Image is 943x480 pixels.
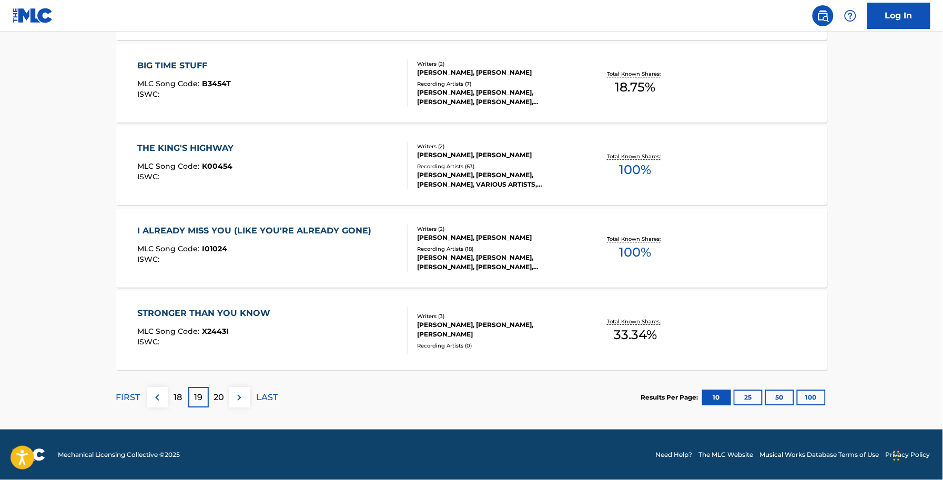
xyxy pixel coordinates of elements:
span: MLC Song Code : [137,79,202,88]
a: STRONGER THAN YOU KNOWMLC Song Code:X2443IISWC:Writers (3)[PERSON_NAME], [PERSON_NAME], [PERSON_N... [116,291,827,370]
a: Log In [867,3,930,29]
img: right [233,391,246,404]
div: I ALREADY MISS YOU (LIKE YOU'RE ALREADY GONE) [137,224,377,237]
div: Writers ( 2 ) [418,142,576,150]
span: B3454T [202,79,231,88]
span: MLC Song Code : [137,161,202,171]
span: MLC Song Code : [137,244,202,253]
div: Writers ( 2 ) [418,225,576,233]
span: ISWC : [137,337,162,346]
img: MLC Logo [13,8,53,23]
button: 25 [734,390,763,405]
a: THE KING'S HIGHWAYMLC Song Code:K00454ISWC:Writers (2)[PERSON_NAME], [PERSON_NAME]Recording Artis... [116,126,827,205]
button: 100 [797,390,826,405]
div: THE KING'S HIGHWAY [137,142,239,155]
div: Drag [894,440,900,472]
div: [PERSON_NAME], [PERSON_NAME] [418,233,576,242]
div: [PERSON_NAME], [PERSON_NAME] [418,68,576,77]
div: Recording Artists ( 0 ) [418,342,576,350]
button: 50 [765,390,794,405]
span: ISWC : [137,172,162,181]
a: I ALREADY MISS YOU (LIKE YOU'RE ALREADY GONE)MLC Song Code:I01024ISWC:Writers (2)[PERSON_NAME], [... [116,209,827,288]
iframe: Chat Widget [890,430,943,480]
span: 18.75 % [615,78,656,97]
div: Recording Artists ( 18 ) [418,245,576,253]
p: Results Per Page: [641,393,701,402]
img: search [817,9,829,22]
a: Need Help? [656,450,693,459]
p: Total Known Shares: [607,235,664,243]
div: Writers ( 2 ) [418,60,576,68]
span: K00454 [202,161,232,171]
p: 18 [174,391,182,404]
span: MLC Song Code : [137,326,202,336]
p: 19 [194,391,202,404]
span: 33.34 % [614,325,657,344]
p: Total Known Shares: [607,152,664,160]
a: BIG TIME STUFFMLC Song Code:B3454TISWC:Writers (2)[PERSON_NAME], [PERSON_NAME]Recording Artists (... [116,44,827,122]
div: [PERSON_NAME], [PERSON_NAME], [PERSON_NAME], VARIOUS ARTISTS, [PERSON_NAME] [418,170,576,189]
a: Musical Works Database Terms of Use [760,450,879,459]
p: Total Known Shares: [607,70,664,78]
span: ISWC : [137,254,162,264]
div: BIG TIME STUFF [137,59,231,72]
img: logo [13,448,45,461]
span: 100 % [620,243,652,262]
span: X2443I [202,326,229,336]
div: [PERSON_NAME], [PERSON_NAME] [418,150,576,160]
div: STRONGER THAN YOU KNOW [137,307,276,320]
div: Recording Artists ( 7 ) [418,80,576,88]
span: I01024 [202,244,227,253]
img: help [844,9,857,22]
p: LAST [257,391,278,404]
div: [PERSON_NAME], [PERSON_NAME], [PERSON_NAME], [PERSON_NAME], [PERSON_NAME] [418,253,576,272]
p: 20 [214,391,224,404]
a: The MLC Website [699,450,754,459]
span: 100 % [620,160,652,179]
div: Help [840,5,861,26]
span: Mechanical Licensing Collective © 2025 [58,450,180,459]
div: [PERSON_NAME], [PERSON_NAME], [PERSON_NAME] [418,320,576,339]
p: FIRST [116,391,140,404]
a: Public Search [813,5,834,26]
button: 10 [702,390,731,405]
div: Recording Artists ( 63 ) [418,162,576,170]
div: Writers ( 3 ) [418,312,576,320]
div: [PERSON_NAME], [PERSON_NAME], [PERSON_NAME], [PERSON_NAME], [PERSON_NAME] [418,88,576,107]
p: Total Known Shares: [607,318,664,325]
span: ISWC : [137,89,162,99]
a: Privacy Policy [886,450,930,459]
img: left [151,391,164,404]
